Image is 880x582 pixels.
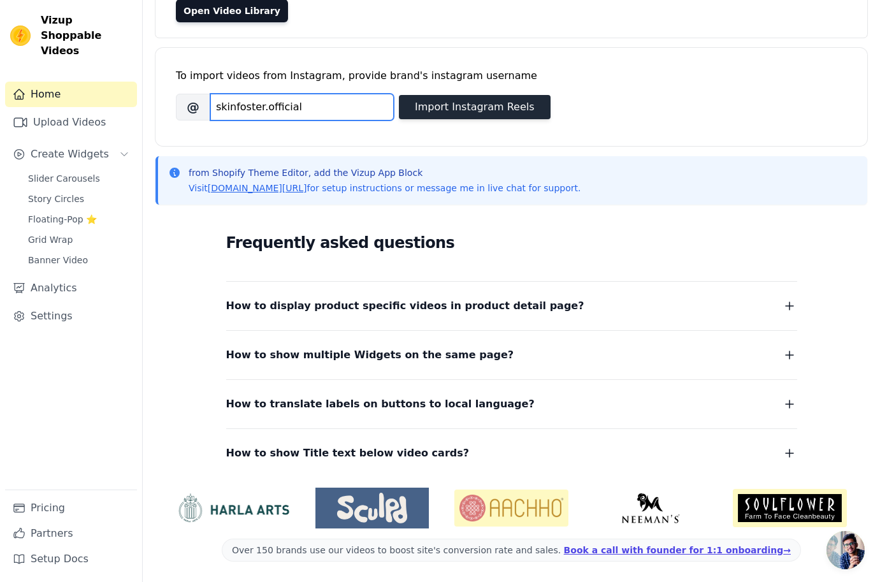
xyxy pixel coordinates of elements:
a: Pricing [5,495,137,521]
a: Story Circles [20,190,137,208]
span: How to display product specific videos in product detail page? [226,297,584,315]
span: Floating-Pop ⭐ [28,213,97,226]
span: Create Widgets [31,147,109,162]
div: To import videos from Instagram, provide brand's instagram username [176,68,847,84]
span: @ [176,94,210,120]
span: How to show multiple Widgets on the same page? [226,346,514,364]
a: Book a call with founder for 1:1 onboarding [564,545,791,555]
a: Analytics [5,275,137,301]
a: Setup Docs [5,546,137,572]
p: from Shopify Theme Editor, add the Vizup App Block [189,166,581,179]
span: Grid Wrap [28,233,73,246]
a: Floating-Pop ⭐ [20,210,137,228]
a: Home [5,82,137,107]
a: Banner Video [20,251,137,269]
button: Import Instagram Reels [399,95,551,119]
span: Story Circles [28,193,84,205]
a: Grid Wrap [20,231,137,249]
button: How to show Title text below video cards? [226,444,797,462]
a: Upload Videos [5,110,137,135]
a: [DOMAIN_NAME][URL] [208,183,307,193]
img: Neeman's [594,493,708,523]
img: Aachho [454,490,568,526]
img: Vizup [10,25,31,46]
span: Slider Carousels [28,172,100,185]
h2: Frequently asked questions [226,230,797,256]
span: How to translate labels on buttons to local language? [226,395,535,413]
a: Slider Carousels [20,170,137,187]
span: Banner Video [28,254,88,266]
a: Settings [5,303,137,329]
img: Sculpd US [315,493,429,523]
button: How to translate labels on buttons to local language? [226,395,797,413]
img: Soulflower [733,489,847,528]
span: How to show Title text below video cards? [226,444,470,462]
p: Visit for setup instructions or message me in live chat for support. [189,182,581,194]
button: How to show multiple Widgets on the same page? [226,346,797,364]
a: Open chat [826,531,865,569]
span: Vizup Shoppable Videos [41,13,132,59]
a: Partners [5,521,137,546]
input: username [210,94,394,120]
button: How to display product specific videos in product detail page? [226,297,797,315]
button: Create Widgets [5,142,137,167]
img: HarlaArts [176,493,290,523]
